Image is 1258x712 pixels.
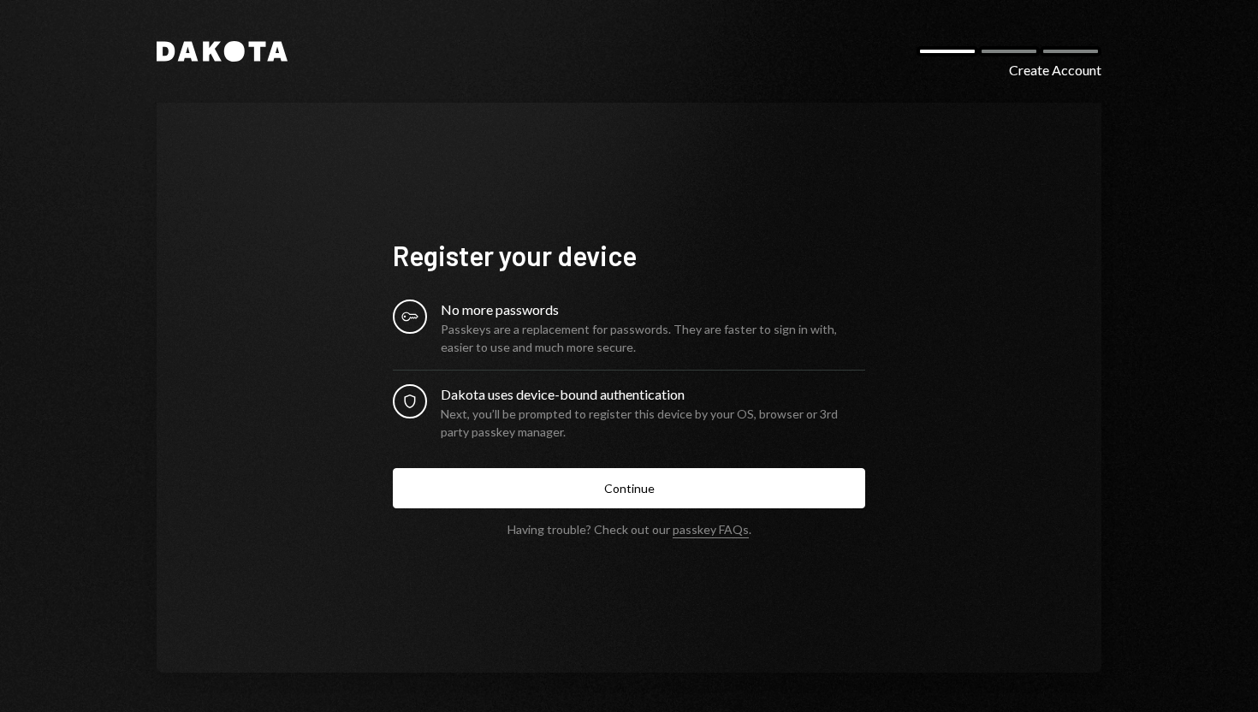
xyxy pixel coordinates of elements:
[441,405,865,441] div: Next, you’ll be prompted to register this device by your OS, browser or 3rd party passkey manager.
[507,522,751,537] div: Having trouble? Check out our .
[441,320,865,356] div: Passkeys are a replacement for passwords. They are faster to sign in with, easier to use and much...
[393,468,865,508] button: Continue
[393,238,865,272] h1: Register your device
[441,300,865,320] div: No more passwords
[441,384,865,405] div: Dakota uses device-bound authentication
[673,522,749,538] a: passkey FAQs
[1009,60,1101,80] div: Create Account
